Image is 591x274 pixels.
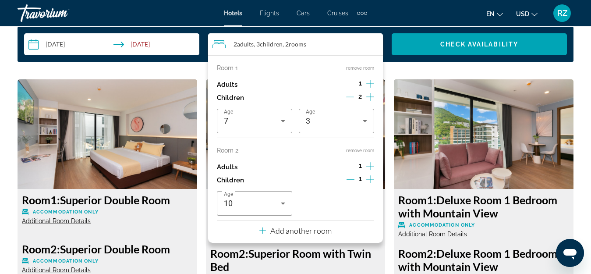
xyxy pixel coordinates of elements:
[210,247,239,260] span: Room
[224,191,233,197] span: Age
[217,164,237,171] p: Adults
[22,193,60,206] span: 1:
[366,91,374,104] button: Increment children
[357,6,367,20] button: Extra navigation items
[346,93,354,103] button: Decrement children
[18,2,105,25] a: Travorium
[366,174,374,187] button: Increment children
[347,162,354,172] button: Decrement adults
[440,41,518,48] span: Check Availability
[398,193,436,206] span: 1:
[366,78,374,91] button: Increment adults
[306,116,311,125] span: 3
[398,231,467,238] span: Additional Room Details
[24,33,199,55] button: Check-in date: Dec 1, 2025 Check-out date: Dec 10, 2025
[556,239,584,267] iframe: Кнопка запуска окна обмена сообщениями
[270,226,332,235] p: Add another room
[254,41,283,48] span: , 3
[394,79,573,189] img: 45d4f293-324e-43f7-b51b-014a8c98f619.jpeg
[22,242,193,256] h3: Superior Double Room
[327,10,348,17] a: Cruises
[398,193,569,220] h3: Deluxe Room 1 Bedroom with Mountain View
[392,33,567,55] button: Check Availability
[260,40,283,48] span: Children
[359,80,362,87] span: 1
[398,247,436,260] span: 2:
[409,222,475,228] span: Accommodation Only
[217,177,244,184] p: Children
[217,94,244,102] p: Children
[224,199,233,208] span: 10
[217,64,238,71] p: Room 1
[346,65,374,71] button: remove room
[22,242,50,256] span: Room
[358,93,362,100] span: 2
[347,175,354,185] button: Decrement children
[22,193,193,206] h3: Superior Double Room
[283,41,306,48] span: , 2
[260,10,279,17] a: Flights
[22,242,60,256] span: 2:
[224,10,242,17] a: Hotels
[551,4,573,22] button: User Menu
[289,40,306,48] span: rooms
[398,247,427,260] span: Room
[210,247,381,273] h3: Superior Room with Twin Bed
[22,217,91,224] span: Additional Room Details
[516,11,529,18] span: USD
[359,162,362,169] span: 1
[366,160,374,174] button: Increment adults
[516,7,538,20] button: Change currency
[306,109,315,115] span: Age
[22,267,91,274] span: Additional Room Details
[33,258,99,264] span: Accommodation Only
[486,7,503,20] button: Change language
[237,40,254,48] span: Adults
[217,147,238,154] p: Room 2
[206,79,386,189] img: 52bbbc50-5f6d-4661-ad25-033b2e434158.jpeg
[398,247,569,273] h3: Deluxe Room 1 Bedroom with Mountain View
[217,81,237,89] p: Adults
[398,193,427,206] span: Room
[224,109,233,115] span: Age
[234,41,254,48] span: 2
[18,79,197,189] img: cad83d99-6a16-4d74-9899-6961eca7d80b.jpeg
[22,193,50,206] span: Room
[208,33,383,55] button: Travelers: 2 adults, 3 children
[33,209,99,215] span: Accommodation Only
[486,11,495,18] span: en
[297,10,310,17] a: Cars
[24,33,567,55] div: Search widget
[347,79,354,90] button: Decrement adults
[557,9,567,18] span: RZ
[210,247,248,260] span: 2:
[259,221,332,238] button: Add another room
[359,175,362,182] span: 1
[224,116,229,125] span: 7
[346,148,374,153] button: remove room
